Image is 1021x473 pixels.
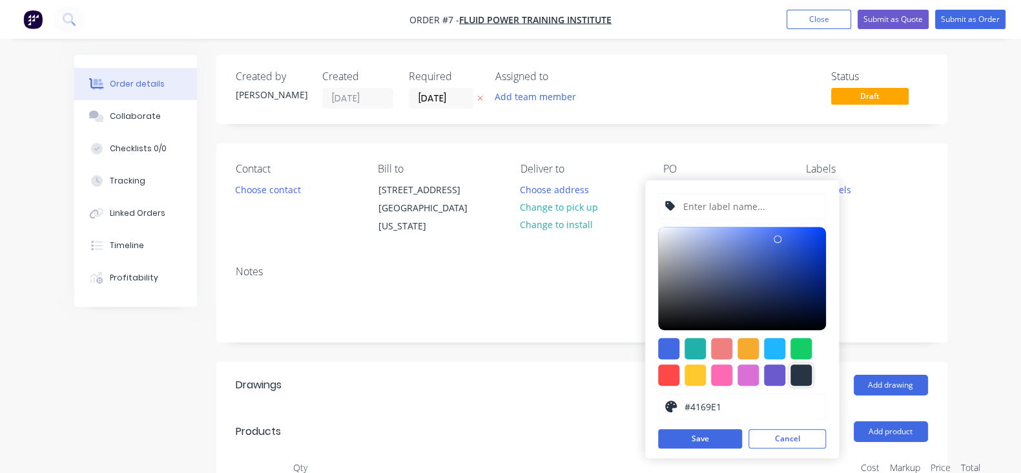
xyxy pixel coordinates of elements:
div: Labels [806,163,928,175]
div: #1fb6ff [764,338,785,359]
div: Checklists 0/0 [110,143,167,154]
div: [STREET_ADDRESS] [378,181,486,199]
button: Order details [74,68,197,100]
div: #13ce66 [790,338,812,359]
div: #f08080 [711,338,732,359]
div: [STREET_ADDRESS][GEOGRAPHIC_DATA][US_STATE] [367,180,497,236]
div: Deliver to [521,163,643,175]
a: Fluid Power Training Institute [459,14,612,26]
div: Required [409,70,480,83]
button: Add team member [488,88,583,105]
div: Created by [236,70,307,83]
div: #273444 [790,364,812,386]
button: Close [787,10,851,29]
div: Order details [110,78,165,90]
button: Tracking [74,165,197,197]
button: Collaborate [74,100,197,132]
div: Tracking [110,175,145,187]
button: Linked Orders [74,197,197,229]
div: Notes [236,266,928,278]
input: Enter label name... [681,194,819,218]
div: Bill to [378,163,500,175]
div: Products [236,424,281,439]
button: Profitability [74,262,197,294]
button: Cancel [748,429,826,448]
button: Submit as Quote [858,10,929,29]
button: Timeline [74,229,197,262]
div: PO [663,163,785,175]
div: Drawings [236,377,282,393]
div: Created [322,70,393,83]
button: Add team member [495,88,583,105]
button: Add product [854,421,928,442]
div: [GEOGRAPHIC_DATA][US_STATE] [378,199,486,235]
img: Factory [23,10,43,29]
button: Change to pick up [513,198,605,216]
span: Draft [831,88,909,104]
div: #ff4949 [658,364,679,386]
div: Assigned to [495,70,624,83]
button: Choose contact [228,180,307,198]
div: [PERSON_NAME] [236,88,307,101]
button: Add drawing [854,375,928,395]
button: Change to install [513,216,600,233]
button: Save [658,429,742,448]
div: Contact [236,163,358,175]
button: Checklists 0/0 [74,132,197,165]
span: Order #7 - [409,14,459,26]
div: #da70d6 [737,364,759,386]
div: #ffc82c [685,364,706,386]
div: #f6ab2f [737,338,759,359]
div: Linked Orders [110,207,165,219]
button: Choose address [513,180,596,198]
div: #6a5acd [764,364,785,386]
div: Profitability [110,272,158,284]
div: Collaborate [110,110,161,122]
div: Status [831,70,928,83]
div: #ff69b4 [711,364,732,386]
div: #20b2aa [685,338,706,359]
button: Submit as Order [935,10,1006,29]
div: #4169e1 [658,338,679,359]
div: Timeline [110,240,144,251]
